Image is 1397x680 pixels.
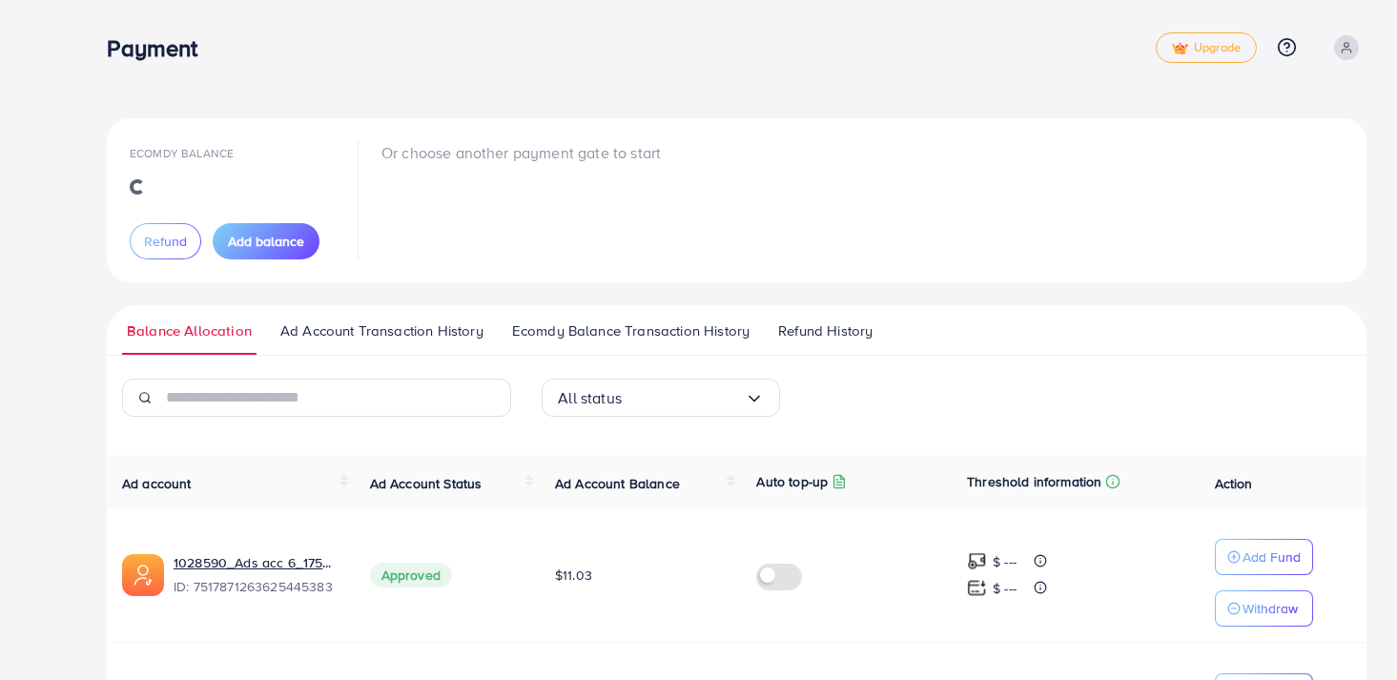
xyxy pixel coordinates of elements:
div: <span class='underline'>1028590_Ads acc 6_1750390915755</span></br>7517871263625445383 [174,553,339,597]
a: tickUpgrade [1156,32,1257,63]
p: $ --- [993,577,1017,600]
span: Upgrade [1172,41,1241,55]
p: Or choose another payment gate to start [381,141,661,164]
span: Balance Allocation [127,320,252,341]
button: Refund [130,223,201,259]
p: Auto top-up [756,470,828,493]
p: $ --- [993,550,1017,573]
span: Ecomdy Balance [130,145,234,161]
span: ID: 7517871263625445383 [174,577,339,596]
span: Ecomdy Balance Transaction History [512,320,750,341]
button: Add Fund [1215,539,1313,575]
span: $11.03 [555,566,592,585]
span: Ad Account Transaction History [280,320,483,341]
a: 1028590_Ads acc 6_1750390915755 [174,553,339,572]
img: top-up amount [967,551,987,571]
span: Approved [370,563,452,587]
span: Add balance [228,232,304,251]
span: Ad account [122,474,192,493]
button: Withdraw [1215,590,1313,627]
p: Threshold information [967,470,1101,493]
span: Ad Account Balance [555,474,680,493]
span: Action [1215,474,1253,493]
span: Ad Account Status [370,474,483,493]
input: Search for option [622,383,745,413]
img: tick [1172,42,1188,55]
p: Add Fund [1243,546,1301,568]
span: All status [558,383,622,413]
p: Withdraw [1243,597,1298,620]
img: ic-ads-acc.e4c84228.svg [122,554,164,596]
div: Search for option [542,379,780,417]
button: Add balance [213,223,319,259]
h3: Payment [107,34,213,62]
span: Refund History [778,320,873,341]
span: Refund [144,232,187,251]
img: top-up amount [967,578,987,598]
